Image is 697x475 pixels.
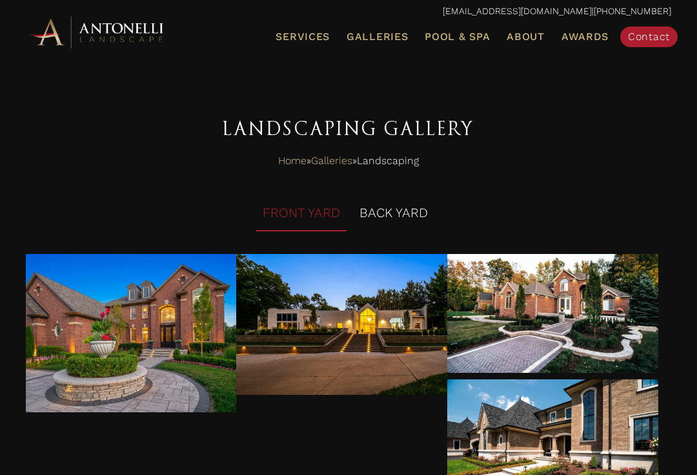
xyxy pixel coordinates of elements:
[507,32,545,42] span: About
[419,28,495,45] a: Pool & Spa
[278,151,419,171] span: » »
[628,30,670,43] span: Contact
[556,28,614,45] a: Awards
[443,6,592,16] a: [EMAIL_ADDRESS][DOMAIN_NAME]
[561,30,609,43] span: Awards
[347,30,408,43] span: Galleries
[357,151,419,171] span: Landscaping
[501,28,550,45] a: About
[270,28,335,45] a: Services
[26,151,671,171] nav: Breadcrumbs
[26,14,168,50] img: Antonelli Horizontal Logo
[620,26,678,47] a: Contact
[594,6,671,16] a: [PHONE_NUMBER]
[256,196,347,231] li: FRONT YARD
[278,151,307,171] a: Home
[425,30,490,43] span: Pool & Spa
[353,196,434,231] li: BACK YARD
[26,3,671,20] p: |
[341,28,413,45] a: Galleries
[276,32,330,42] span: Services
[26,114,671,145] h2: Landscaping Gallery
[311,151,352,171] a: Galleries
